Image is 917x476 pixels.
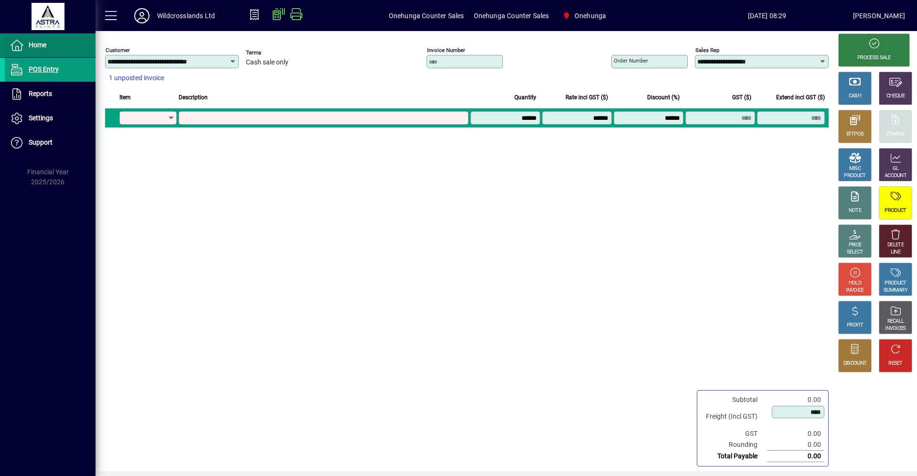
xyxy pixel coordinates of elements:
div: NOTE [849,207,861,214]
td: Total Payable [701,451,767,462]
span: Support [29,138,53,146]
div: DELETE [887,242,904,249]
div: HOLD [849,280,861,287]
div: RECALL [887,318,904,325]
div: INVOICES [885,325,906,332]
span: Quantity [514,92,536,103]
a: Home [5,33,96,57]
span: Onehunga [575,8,606,23]
td: 0.00 [767,451,824,462]
a: Support [5,131,96,155]
a: Settings [5,106,96,130]
span: Onehunga [558,7,610,24]
div: PROCESS SALE [857,54,891,62]
div: CHEQUE [886,93,905,100]
div: GL [893,165,899,172]
span: Terms [246,50,303,56]
div: PRICE [849,242,862,249]
div: PRODUCT [885,280,906,287]
span: 1 unposted invoice [109,73,164,83]
button: Profile [127,7,157,24]
div: MISC [849,165,861,172]
div: ACCOUNT [885,172,906,180]
div: LINE [891,249,900,256]
td: 0.00 [767,428,824,439]
td: 0.00 [767,439,824,451]
span: Description [179,92,208,103]
mat-label: Customer [106,47,130,53]
div: [PERSON_NAME] [853,8,905,23]
span: GST ($) [732,92,751,103]
span: Onehunga Counter Sales [474,8,549,23]
div: EFTPOS [846,131,864,138]
div: CASH [849,93,861,100]
span: Rate incl GST ($) [565,92,608,103]
mat-label: Sales rep [695,47,719,53]
td: Subtotal [701,394,767,405]
span: Onehunga Counter Sales [389,8,464,23]
span: POS Entry [29,65,59,73]
span: Cash sale only [246,59,288,66]
span: [DATE] 08:29 [681,8,853,23]
mat-label: Invoice number [427,47,465,53]
div: SUMMARY [884,287,907,294]
div: PROFIT [847,322,863,329]
a: Reports [5,82,96,106]
div: PRODUCT [844,172,865,180]
span: Extend incl GST ($) [776,92,825,103]
span: Home [29,41,46,49]
span: Discount (%) [647,92,680,103]
mat-label: Order number [614,57,648,64]
div: Wildcrosslands Ltd [157,8,215,23]
span: Item [119,92,131,103]
div: DISCOUNT [843,360,866,367]
span: Reports [29,90,52,97]
td: Rounding [701,439,767,451]
div: PRODUCT [885,207,906,214]
div: CHARGE [886,131,905,138]
td: Freight (Incl GST) [701,405,767,428]
div: INVOICE [846,287,864,294]
button: 1 unposted invoice [105,70,168,87]
td: GST [701,428,767,439]
td: 0.00 [767,394,824,405]
span: Settings [29,114,53,122]
div: SELECT [847,249,864,256]
div: RESET [888,360,903,367]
